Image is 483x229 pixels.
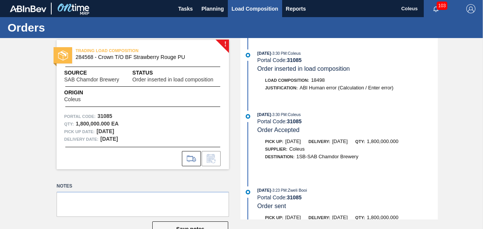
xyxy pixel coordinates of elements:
[285,138,301,144] span: [DATE]
[308,139,330,144] span: Delivery:
[246,114,250,119] img: atual
[271,188,287,192] span: - 3:23 PM
[257,194,438,200] div: Portal Code:
[271,51,287,56] span: - 3:30 PM
[177,4,194,13] span: Tasks
[355,139,365,144] span: Qty:
[10,5,46,12] img: TNhmsLtSVTkK8tSr43FrP2fwEKptu5GPRR3wAAAABJRU5ErkJggg==
[466,4,475,13] img: Logout
[64,77,119,83] span: SAB Chamdor Brewery
[182,151,201,166] div: Go to Load Composition
[64,120,74,128] span: Qty :
[58,51,68,60] img: status
[96,128,114,134] strong: [DATE]
[64,69,133,77] span: Source
[355,215,365,220] span: Qty:
[286,4,306,13] span: Reports
[287,188,307,192] span: : Zweli Booi
[64,128,95,135] span: Pick up Date:
[76,54,213,60] span: 284568 - Crown T/O BF Strawberry Rouge PU
[332,215,348,220] span: [DATE]
[367,215,398,220] span: 1,800,000.000
[246,53,250,57] img: atual
[100,136,118,142] strong: [DATE]
[257,65,350,72] span: Order inserted in load composition
[271,113,287,117] span: - 3:30 PM
[57,181,229,192] label: Notes
[265,86,298,90] span: Justification:
[76,47,182,54] span: TRADING LOAD COMPOSITION
[289,146,305,152] span: Coleus
[437,2,447,10] span: 103
[296,154,358,159] span: 1SB-SAB Chamdor Brewery
[287,51,301,56] span: : Coleus
[133,77,213,83] span: Order inserted in load composition
[133,69,221,77] span: Status
[8,23,142,32] h1: Orders
[98,113,112,119] strong: 31085
[308,215,330,220] span: Delivery:
[265,78,309,83] span: Load Composition :
[265,154,294,159] span: Destination:
[257,127,300,133] span: Order Accepted
[265,139,283,144] span: Pick up:
[257,112,271,117] span: [DATE]
[257,188,271,192] span: [DATE]
[424,3,448,14] button: Notifications
[64,89,99,97] span: Origin
[287,112,301,117] span: : Coleus
[257,203,286,209] span: Order sent
[64,97,81,102] span: Coleus
[285,215,301,220] span: [DATE]
[257,51,271,56] span: [DATE]
[257,57,438,63] div: Portal Code:
[287,118,301,124] strong: 31085
[287,194,301,200] strong: 31085
[287,57,301,63] strong: 31085
[202,151,221,166] div: Inform order change
[246,190,250,194] img: atual
[64,113,96,120] span: Portal Code:
[311,77,325,83] span: 18498
[202,4,224,13] span: Planning
[265,215,283,220] span: Pick up:
[367,138,398,144] span: 1,800,000.000
[232,4,278,13] span: Load Composition
[257,118,438,124] div: Portal Code:
[332,138,348,144] span: [DATE]
[265,147,287,151] span: Supplier:
[300,85,393,91] span: ABI Human error (Calculation / Enter error)
[76,121,118,127] strong: 1,800,000.000 EA
[64,135,98,143] span: Delivery Date:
